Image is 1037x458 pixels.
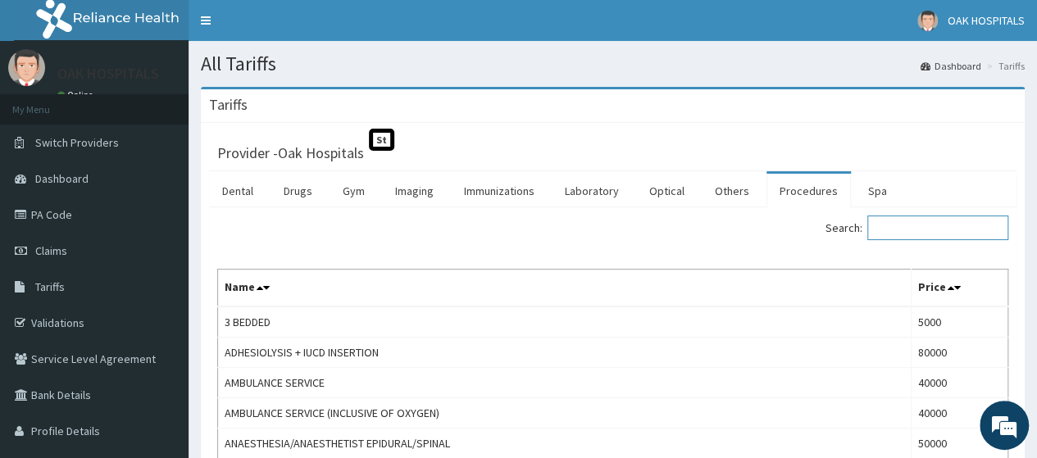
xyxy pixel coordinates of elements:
[217,146,364,161] h3: Provider - Oak Hospitals
[702,174,762,208] a: Others
[30,82,66,123] img: d_794563401_company_1708531726252_794563401
[35,279,65,294] span: Tariffs
[867,215,1008,240] input: Search:
[271,174,325,208] a: Drugs
[912,398,1008,429] td: 40000
[8,49,45,86] img: User Image
[636,174,698,208] a: Optical
[57,89,97,101] a: Online
[201,53,1025,75] h1: All Tariffs
[57,66,159,81] p: OAK HOSPITALS
[35,171,89,186] span: Dashboard
[8,293,312,351] textarea: Type your message and hit 'Enter'
[912,306,1008,338] td: 5000
[85,92,275,113] div: Chat with us now
[218,368,912,398] td: AMBULANCE SERVICE
[948,13,1025,28] span: OAK HOSPITALS
[369,129,394,151] span: St
[912,338,1008,368] td: 80000
[826,215,1008,240] label: Search:
[382,174,447,208] a: Imaging
[218,338,912,368] td: ADHESIOLYSIS + IUCD INSERTION
[912,270,1008,307] th: Price
[855,174,900,208] a: Spa
[95,129,226,295] span: We're online!
[35,135,119,150] span: Switch Providers
[218,270,912,307] th: Name
[330,174,378,208] a: Gym
[218,398,912,429] td: AMBULANCE SERVICE (INCLUSIVE OF OXYGEN)
[269,8,308,48] div: Minimize live chat window
[209,97,248,112] h3: Tariffs
[35,243,67,258] span: Claims
[451,174,548,208] a: Immunizations
[218,306,912,338] td: 3 BEDDED
[766,174,851,208] a: Procedures
[552,174,632,208] a: Laboratory
[921,59,981,73] a: Dashboard
[912,368,1008,398] td: 40000
[917,11,938,31] img: User Image
[209,174,266,208] a: Dental
[983,59,1025,73] li: Tariffs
